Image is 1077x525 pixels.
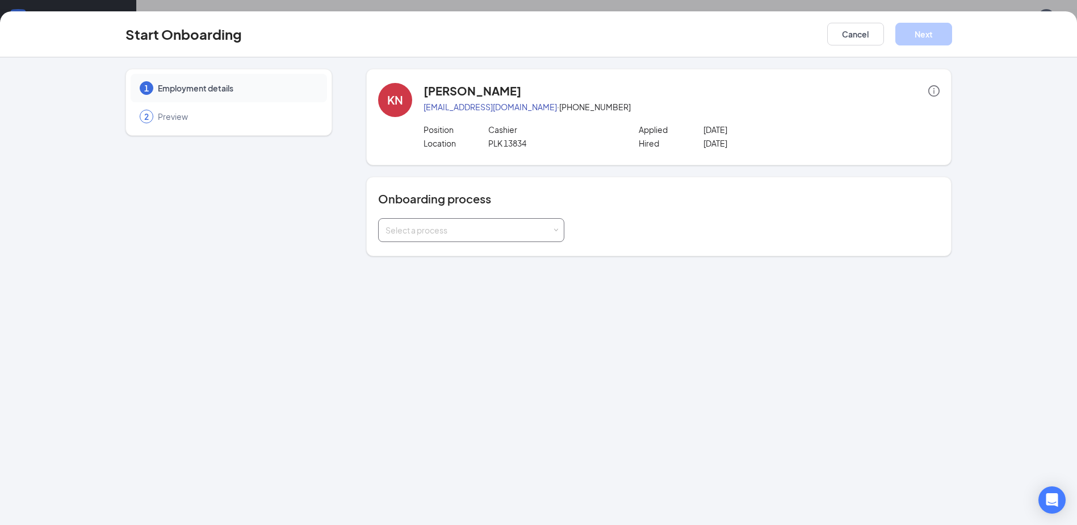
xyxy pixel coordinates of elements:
p: Position [424,124,488,135]
button: Cancel [827,23,884,45]
p: Applied [639,124,703,135]
p: [DATE] [703,124,832,135]
button: Next [895,23,952,45]
p: Hired [639,137,703,149]
span: info-circle [928,85,940,97]
a: [EMAIL_ADDRESS][DOMAIN_NAME] [424,102,557,112]
p: [DATE] [703,137,832,149]
h4: Onboarding process [378,191,940,207]
div: Select a process [385,224,552,236]
p: Location [424,137,488,149]
span: Employment details [158,82,316,94]
h3: Start Onboarding [125,24,242,44]
p: PLK 13834 [488,137,617,149]
p: Cashier [488,124,617,135]
p: · [PHONE_NUMBER] [424,101,940,113]
h4: [PERSON_NAME] [424,83,521,99]
span: 2 [144,111,149,122]
span: Preview [158,111,316,122]
div: KN [387,92,403,108]
span: 1 [144,82,149,94]
div: Open Intercom Messenger [1038,486,1066,514]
